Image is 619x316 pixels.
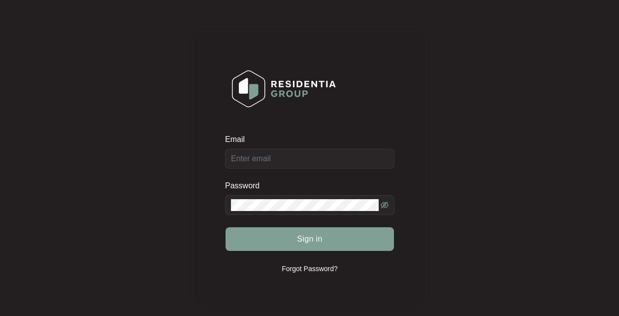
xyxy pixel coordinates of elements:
p: Forgot Password? [282,264,338,274]
input: Password [231,199,379,211]
span: Sign in [297,233,323,245]
button: Sign in [226,227,394,251]
label: Email [225,135,252,144]
span: eye-invisible [381,201,389,209]
input: Email [225,149,394,169]
img: Login Logo [226,64,342,114]
label: Password [225,181,267,191]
